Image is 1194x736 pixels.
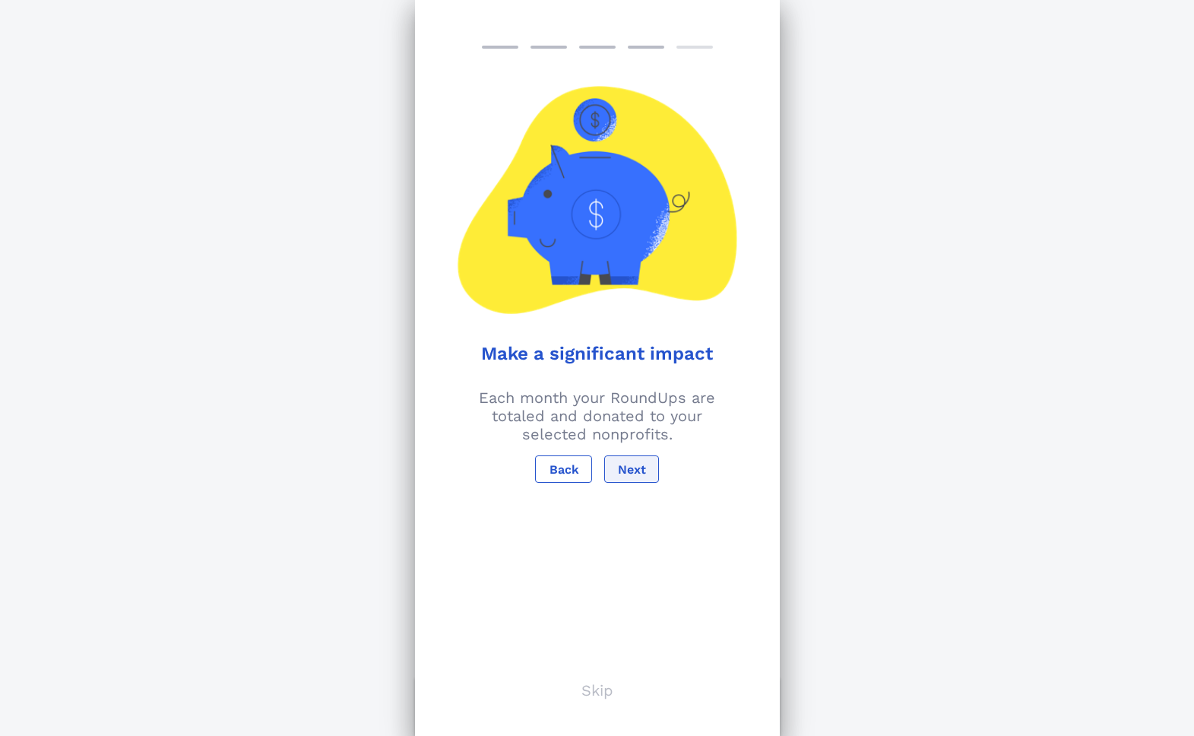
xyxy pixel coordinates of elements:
button: Next [604,455,659,483]
span: Back [548,462,578,477]
h1: Make a significant impact [436,343,759,364]
p: Each month your RoundUps are totaled and donated to your selected nonprofits. [424,389,771,443]
span: Next [617,462,646,477]
p: Skip [581,681,613,700]
button: Back [535,455,591,483]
